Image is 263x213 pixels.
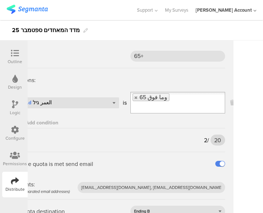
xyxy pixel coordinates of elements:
div: [PERSON_NAME] Account [196,7,252,13]
span: Add condition [21,119,58,127]
div: العمر גיל [25,100,52,106]
div: (Comma separated email addresses) [7,189,70,194]
div: Permissions [3,160,27,167]
span: 1.d [25,99,31,106]
div: Configure [5,135,25,142]
input: Select box [131,102,191,113]
span: 2 [204,136,207,144]
img: segmanta logo [7,5,48,14]
div: Logic [10,109,20,116]
div: Recipients: [7,180,70,194]
div: When the quota is met send email [7,160,93,168]
div: Distribute [5,186,25,193]
div: Conditions: [7,68,225,92]
span: 65 وما فوق [140,93,167,101]
span: / [207,136,209,144]
div: Design [8,84,22,90]
input: Untitled quota [130,51,225,62]
span: Support [137,7,153,13]
div: Outline [8,58,22,65]
input: you@domain.com, other@domain.com, ... [78,182,225,193]
div: is [123,98,127,107]
div: מדד המאחדים ספטמבר 25 [12,24,80,36]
